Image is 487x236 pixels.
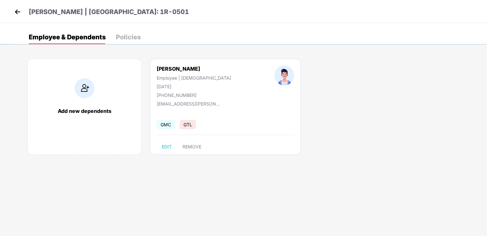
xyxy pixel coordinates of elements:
[157,66,231,72] div: [PERSON_NAME]
[29,34,106,40] div: Employee & Dependents
[34,108,135,114] div: Add new dependents
[157,75,231,81] div: Employee | [DEMOGRAPHIC_DATA]
[162,144,172,149] span: EDIT
[157,142,177,152] button: EDIT
[180,120,196,129] span: GTL
[75,78,94,98] img: addIcon
[157,92,231,98] div: [PHONE_NUMBER]
[157,120,175,129] span: GMC
[183,144,201,149] span: REMOVE
[116,34,141,40] div: Policies
[177,142,206,152] button: REMOVE
[157,84,231,89] div: [DATE]
[274,66,294,85] img: profileImage
[157,101,221,106] div: [EMAIL_ADDRESS][PERSON_NAME][DOMAIN_NAME]
[29,7,189,17] p: [PERSON_NAME] | [GEOGRAPHIC_DATA]: 1R-0501
[13,7,22,17] img: back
